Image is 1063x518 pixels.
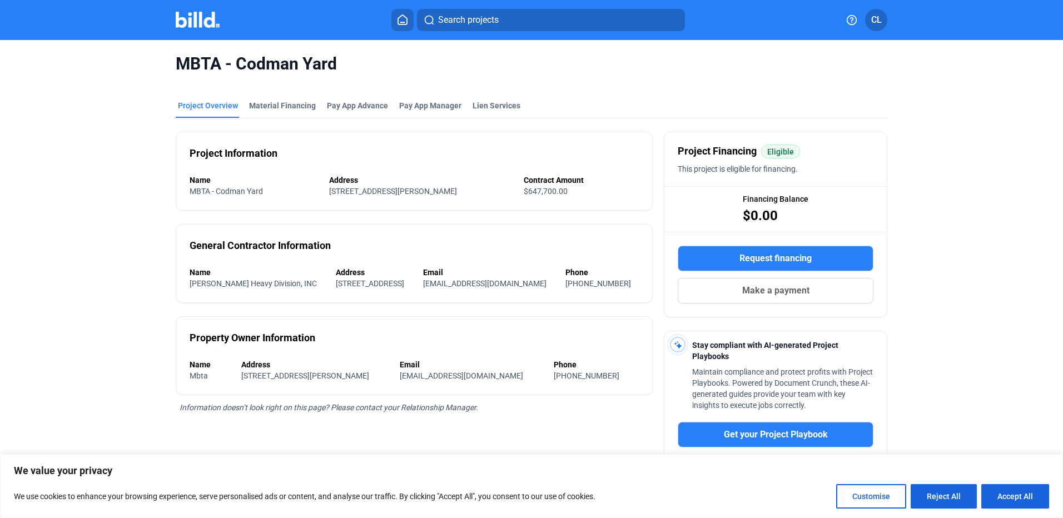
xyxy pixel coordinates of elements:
[14,490,595,503] p: We use cookies to enhance your browsing experience, serve personalised ads or content, and analys...
[417,9,685,31] button: Search projects
[743,193,808,205] span: Financing Balance
[400,359,543,370] div: Email
[981,484,1049,509] button: Accept All
[678,165,798,173] span: This project is eligible for financing.
[190,146,277,161] div: Project Information
[473,100,520,111] div: Lien Services
[678,143,757,159] span: Project Financing
[743,207,778,225] span: $0.00
[336,279,404,288] span: [STREET_ADDRESS]
[190,267,325,278] div: Name
[190,330,315,346] div: Property Owner Information
[692,341,838,361] span: Stay compliant with AI-generated Project Playbooks
[554,371,619,380] span: [PHONE_NUMBER]
[241,359,389,370] div: Address
[692,367,873,410] span: Maintain compliance and protect profits with Project Playbooks. Powered by Document Crunch, these...
[761,145,800,158] mat-chip: Eligible
[241,371,369,380] span: [STREET_ADDRESS][PERSON_NAME]
[678,422,873,447] button: Get your Project Playbook
[190,279,317,288] span: [PERSON_NAME] Heavy Division, INC
[327,100,388,111] div: Pay App Advance
[438,13,499,27] span: Search projects
[739,252,812,265] span: Request financing
[423,267,554,278] div: Email
[190,238,331,253] div: General Contractor Information
[742,284,809,297] span: Make a payment
[724,428,828,441] span: Get your Project Playbook
[865,9,887,31] button: CL
[554,359,639,370] div: Phone
[399,100,461,111] span: Pay App Manager
[565,279,631,288] span: [PHONE_NUMBER]
[565,267,639,278] div: Phone
[423,279,547,288] span: [EMAIL_ADDRESS][DOMAIN_NAME]
[190,187,263,196] span: MBTA - Codman Yard
[911,484,977,509] button: Reject All
[329,187,457,196] span: [STREET_ADDRESS][PERSON_NAME]
[871,13,882,27] span: CL
[336,267,412,278] div: Address
[524,175,639,186] div: Contract Amount
[249,100,316,111] div: Material Financing
[190,175,318,186] div: Name
[678,246,873,271] button: Request financing
[400,371,523,380] span: [EMAIL_ADDRESS][DOMAIN_NAME]
[190,371,208,380] span: Mbta
[178,100,238,111] div: Project Overview
[329,175,512,186] div: Address
[180,403,478,412] span: Information doesn’t look right on this page? Please contact your Relationship Manager.
[190,359,230,370] div: Name
[836,484,906,509] button: Customise
[524,187,568,196] span: $647,700.00
[176,53,887,74] span: MBTA - Codman Yard
[176,12,220,28] img: Billd Company Logo
[14,464,1049,477] p: We value your privacy
[678,278,873,303] button: Make a payment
